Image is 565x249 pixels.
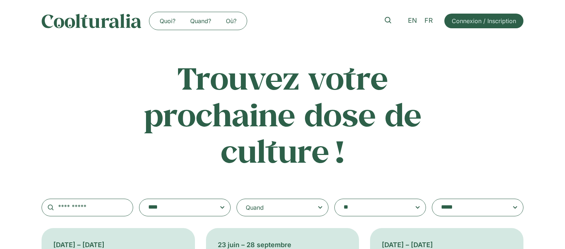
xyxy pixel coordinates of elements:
[441,202,500,213] textarea: Search
[421,15,437,26] a: FR
[444,14,523,28] a: Connexion / Inscription
[152,15,183,27] a: Quoi?
[408,17,417,25] span: EN
[452,17,516,25] span: Connexion / Inscription
[152,15,244,27] nav: Menu
[218,15,244,27] a: Où?
[138,59,427,169] h2: Trouvez votre prochaine dose de culture !
[246,203,264,212] div: Quand
[183,15,218,27] a: Quand?
[404,15,421,26] a: EN
[344,202,402,213] textarea: Search
[424,17,433,25] span: FR
[148,202,207,213] textarea: Search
